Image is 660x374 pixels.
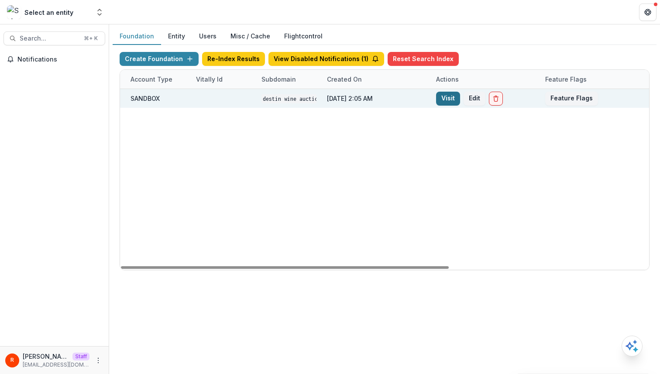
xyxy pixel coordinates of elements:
[3,52,105,66] button: Notifications
[82,34,100,43] div: ⌘ + K
[436,92,460,106] a: Visit
[125,70,191,89] div: Account Type
[431,75,464,84] div: Actions
[261,94,374,103] code: Destin Wine Auction Workflow Sandbox
[540,70,649,89] div: Feature Flags
[489,92,503,106] button: Delete Foundation
[256,75,301,84] div: Subdomain
[223,28,277,45] button: Misc / Cache
[464,92,485,106] button: Edit
[388,52,459,66] button: Reset Search Index
[191,70,256,89] div: Vitally Id
[10,357,14,363] div: Raj
[120,52,199,66] button: Create Foundation
[622,336,643,357] button: Open AI Assistant
[24,8,73,17] div: Select an entity
[639,3,657,21] button: Get Help
[202,52,265,66] button: Re-Index Results
[20,35,79,42] span: Search...
[93,3,106,21] button: Open entity switcher
[268,52,384,66] button: View Disabled Notifications (1)
[431,70,540,89] div: Actions
[284,31,323,41] a: Flightcontrol
[322,75,367,84] div: Created on
[23,361,89,369] p: [EMAIL_ADDRESS][DOMAIN_NAME]
[191,75,228,84] div: Vitally Id
[113,28,161,45] button: Foundation
[3,31,105,45] button: Search...
[192,28,223,45] button: Users
[545,92,598,106] button: Feature Flags
[125,75,178,84] div: Account Type
[17,56,102,63] span: Notifications
[322,89,431,108] div: [DATE] 2:05 AM
[161,28,192,45] button: Entity
[131,94,160,103] div: SANDBOX
[72,353,89,360] p: Staff
[322,70,431,89] div: Created on
[256,70,322,89] div: Subdomain
[7,5,21,19] img: Select an entity
[540,75,592,84] div: Feature Flags
[93,355,103,366] button: More
[23,352,69,361] p: [PERSON_NAME]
